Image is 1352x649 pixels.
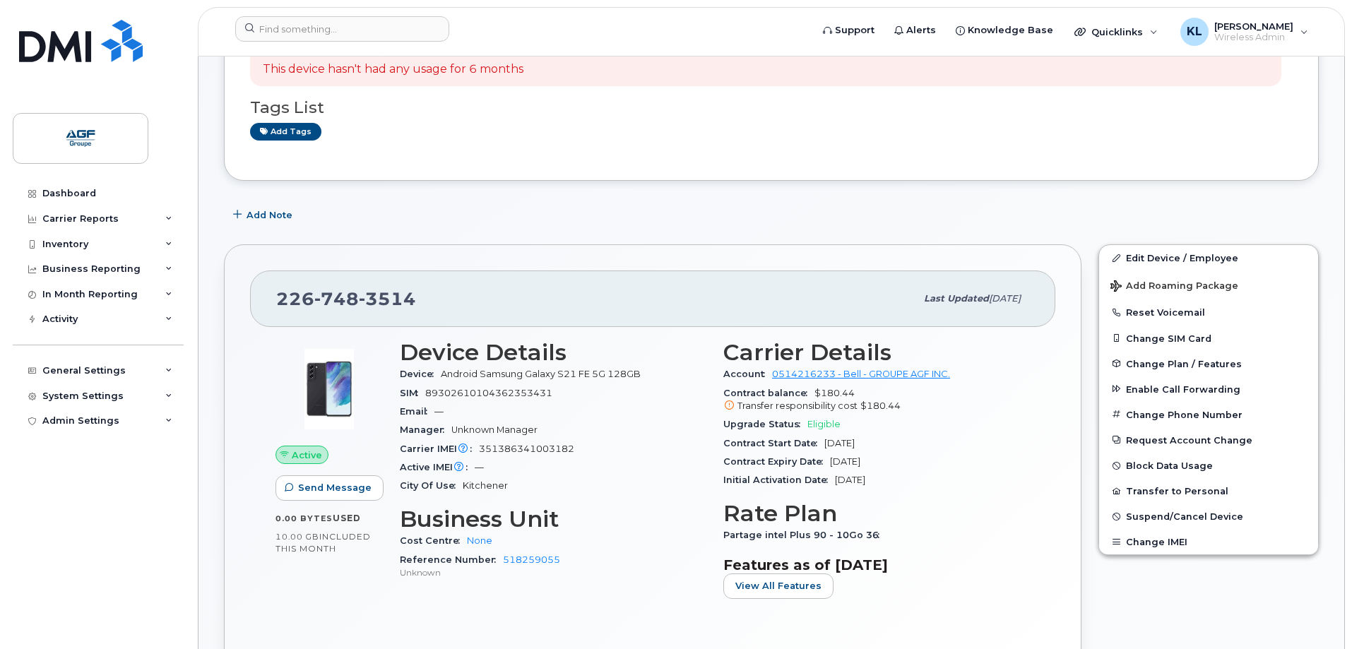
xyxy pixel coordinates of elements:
[503,554,560,565] a: 518259055
[400,554,503,565] span: Reference Number
[906,23,936,37] span: Alerts
[276,288,416,309] span: 226
[735,579,822,593] span: View All Features
[250,99,1293,117] h3: Tags List
[400,443,479,454] span: Carrier IMEI
[400,340,706,365] h3: Device Details
[400,388,425,398] span: SIM
[1099,427,1318,453] button: Request Account Change
[400,369,441,379] span: Device
[860,400,901,411] span: $180.44
[723,438,824,448] span: Contract Start Date
[235,16,449,42] input: Find something...
[333,513,361,523] span: used
[463,480,508,491] span: Kitchener
[1126,358,1242,369] span: Change Plan / Features
[1099,504,1318,529] button: Suspend/Cancel Device
[400,462,475,472] span: Active IMEI
[946,16,1063,44] a: Knowledge Base
[359,288,416,309] span: 3514
[400,480,463,491] span: City Of Use
[737,400,858,411] span: Transfer responsibility cost
[441,369,641,379] span: Android Samsung Galaxy S21 FE 5G 128GB
[723,530,886,540] span: Partage intel Plus 90 - 10Go 36
[830,456,860,467] span: [DATE]
[467,535,492,546] a: None
[475,462,484,472] span: —
[314,288,359,309] span: 748
[1099,376,1318,402] button: Enable Call Forwarding
[723,388,814,398] span: Contract balance
[824,438,855,448] span: [DATE]
[400,566,706,578] p: Unknown
[1099,529,1318,554] button: Change IMEI
[1110,280,1238,294] span: Add Roaming Package
[723,475,835,485] span: Initial Activation Date
[425,388,552,398] span: 89302610104362353431
[1099,402,1318,427] button: Change Phone Number
[275,475,384,501] button: Send Message
[263,61,523,78] p: This device hasn't had any usage for 6 months
[723,369,772,379] span: Account
[275,532,319,542] span: 10.00 GB
[1170,18,1318,46] div: Karine Lavallée
[400,424,451,435] span: Manager
[451,424,538,435] span: Unknown Manager
[968,23,1053,37] span: Knowledge Base
[835,23,874,37] span: Support
[723,456,830,467] span: Contract Expiry Date
[989,293,1021,304] span: [DATE]
[1099,478,1318,504] button: Transfer to Personal
[835,475,865,485] span: [DATE]
[292,448,322,462] span: Active
[1099,326,1318,351] button: Change SIM Card
[275,513,333,523] span: 0.00 Bytes
[400,406,434,417] span: Email
[1099,245,1318,270] a: Edit Device / Employee
[400,506,706,532] h3: Business Unit
[924,293,989,304] span: Last updated
[723,419,807,429] span: Upgrade Status
[298,481,372,494] span: Send Message
[813,16,884,44] a: Support
[1099,351,1318,376] button: Change Plan / Features
[1214,20,1293,32] span: [PERSON_NAME]
[1091,26,1143,37] span: Quicklinks
[1214,32,1293,43] span: Wireless Admin
[479,443,574,454] span: 351386341003182
[1126,511,1243,522] span: Suspend/Cancel Device
[723,388,1030,413] span: $180.44
[1065,18,1168,46] div: Quicklinks
[1099,270,1318,299] button: Add Roaming Package
[287,347,372,431] img: image20231002-3703462-abbrul.jpeg
[807,419,841,429] span: Eligible
[1099,453,1318,478] button: Block Data Usage
[400,535,467,546] span: Cost Centre
[1187,23,1202,40] span: KL
[275,531,371,554] span: included this month
[1126,383,1240,394] span: Enable Call Forwarding
[224,202,304,227] button: Add Note
[884,16,946,44] a: Alerts
[723,573,834,599] button: View All Features
[250,123,321,141] a: Add tags
[1099,299,1318,325] button: Reset Voicemail
[434,406,444,417] span: —
[247,208,292,222] span: Add Note
[723,501,1030,526] h3: Rate Plan
[772,369,950,379] a: 0514216233 - Bell - GROUPE AGF INC.
[723,340,1030,365] h3: Carrier Details
[723,556,1030,573] h3: Features as of [DATE]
